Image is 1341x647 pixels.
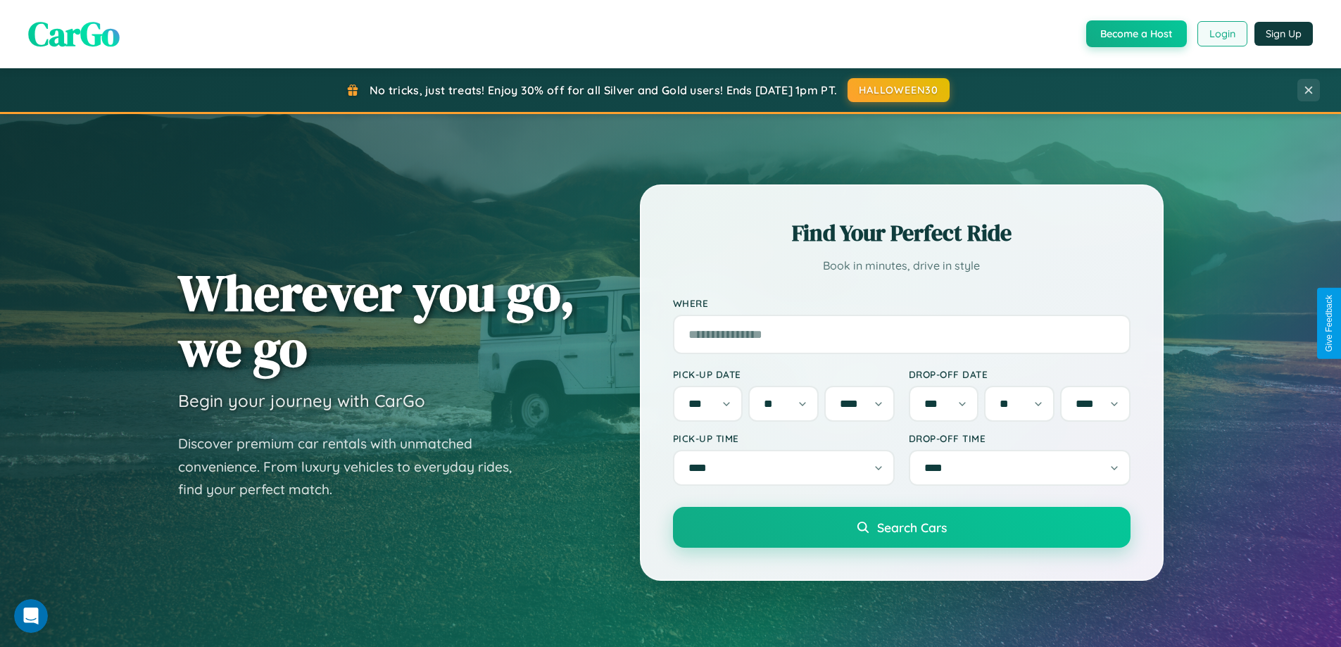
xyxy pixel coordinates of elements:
[1254,22,1313,46] button: Sign Up
[877,520,947,535] span: Search Cars
[14,599,48,633] iframe: Intercom live chat
[673,507,1131,548] button: Search Cars
[673,218,1131,249] h2: Find Your Perfect Ride
[909,368,1131,380] label: Drop-off Date
[178,265,575,376] h1: Wherever you go, we go
[673,432,895,444] label: Pick-up Time
[1086,20,1187,47] button: Become a Host
[673,256,1131,276] p: Book in minutes, drive in style
[28,11,120,57] span: CarGo
[848,78,950,102] button: HALLOWEEN30
[673,368,895,380] label: Pick-up Date
[1197,21,1247,46] button: Login
[178,390,425,411] h3: Begin your journey with CarGo
[178,432,530,501] p: Discover premium car rentals with unmatched convenience. From luxury vehicles to everyday rides, ...
[1324,295,1334,352] div: Give Feedback
[370,83,837,97] span: No tricks, just treats! Enjoy 30% off for all Silver and Gold users! Ends [DATE] 1pm PT.
[673,297,1131,309] label: Where
[909,432,1131,444] label: Drop-off Time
